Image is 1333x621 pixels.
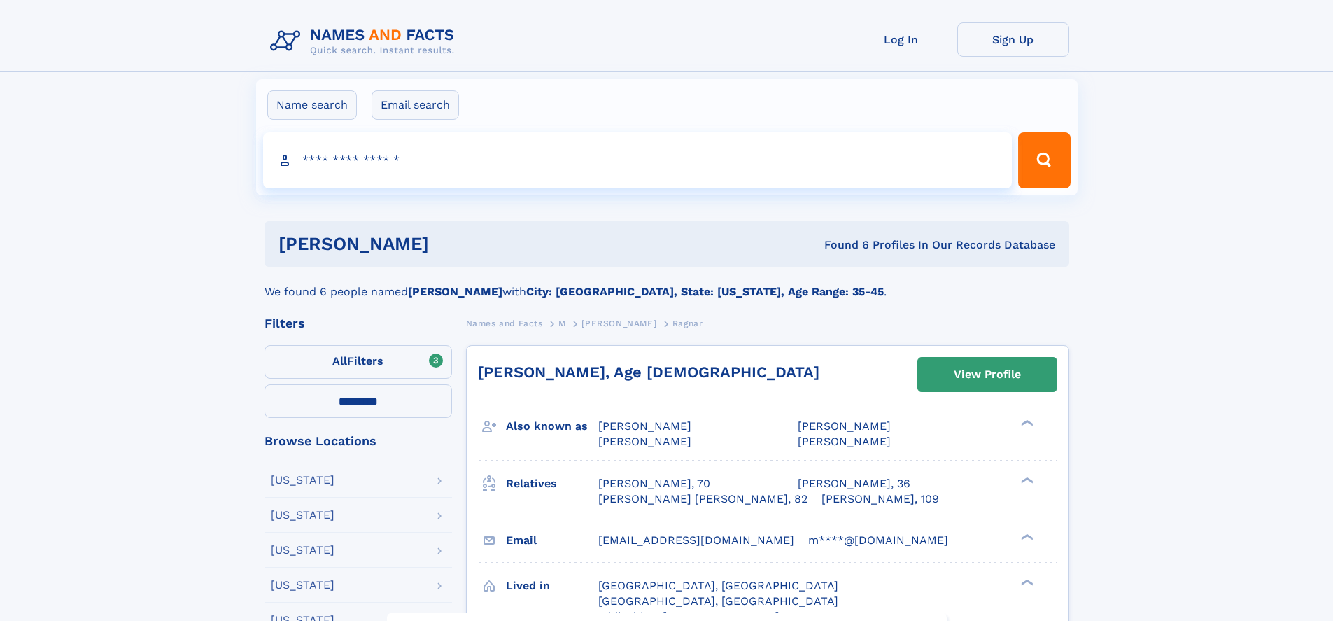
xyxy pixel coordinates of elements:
[598,435,691,448] span: [PERSON_NAME]
[278,235,627,253] h1: [PERSON_NAME]
[798,435,891,448] span: [PERSON_NAME]
[506,529,598,552] h3: Email
[265,345,452,379] label: Filters
[267,90,357,120] label: Name search
[271,580,334,591] div: [US_STATE]
[271,510,334,521] div: [US_STATE]
[1017,578,1034,587] div: ❯
[466,314,543,332] a: Names and Facts
[478,363,819,381] a: [PERSON_NAME], Age [DEMOGRAPHIC_DATA]
[954,358,1021,391] div: View Profile
[1018,132,1070,188] button: Search Button
[506,574,598,598] h3: Lived in
[598,533,794,547] span: [EMAIL_ADDRESS][DOMAIN_NAME]
[598,419,691,433] span: [PERSON_NAME]
[506,414,598,438] h3: Also known as
[1017,475,1034,484] div: ❯
[798,419,891,433] span: [PERSON_NAME]
[581,314,656,332] a: [PERSON_NAME]
[271,475,334,486] div: [US_STATE]
[598,579,838,592] span: [GEOGRAPHIC_DATA], [GEOGRAPHIC_DATA]
[1017,419,1034,428] div: ❯
[265,317,452,330] div: Filters
[265,267,1069,300] div: We found 6 people named with .
[265,22,466,60] img: Logo Names and Facts
[672,319,703,328] span: Ragnar
[263,132,1013,188] input: search input
[408,285,502,298] b: [PERSON_NAME]
[845,22,957,57] a: Log In
[558,314,566,332] a: M
[821,491,939,507] a: [PERSON_NAME], 109
[558,319,566,328] span: M
[581,319,656,328] span: [PERSON_NAME]
[957,22,1069,57] a: Sign Up
[506,472,598,496] h3: Relatives
[265,435,452,447] div: Browse Locations
[798,476,910,491] a: [PERSON_NAME], 36
[271,545,334,556] div: [US_STATE]
[598,491,807,507] a: [PERSON_NAME] [PERSON_NAME], 82
[1017,532,1034,541] div: ❯
[526,285,884,298] b: City: [GEOGRAPHIC_DATA], State: [US_STATE], Age Range: 35-45
[598,594,838,608] span: [GEOGRAPHIC_DATA], [GEOGRAPHIC_DATA]
[332,354,347,368] span: All
[372,90,459,120] label: Email search
[598,476,710,491] a: [PERSON_NAME], 70
[626,237,1055,253] div: Found 6 Profiles In Our Records Database
[918,358,1057,391] a: View Profile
